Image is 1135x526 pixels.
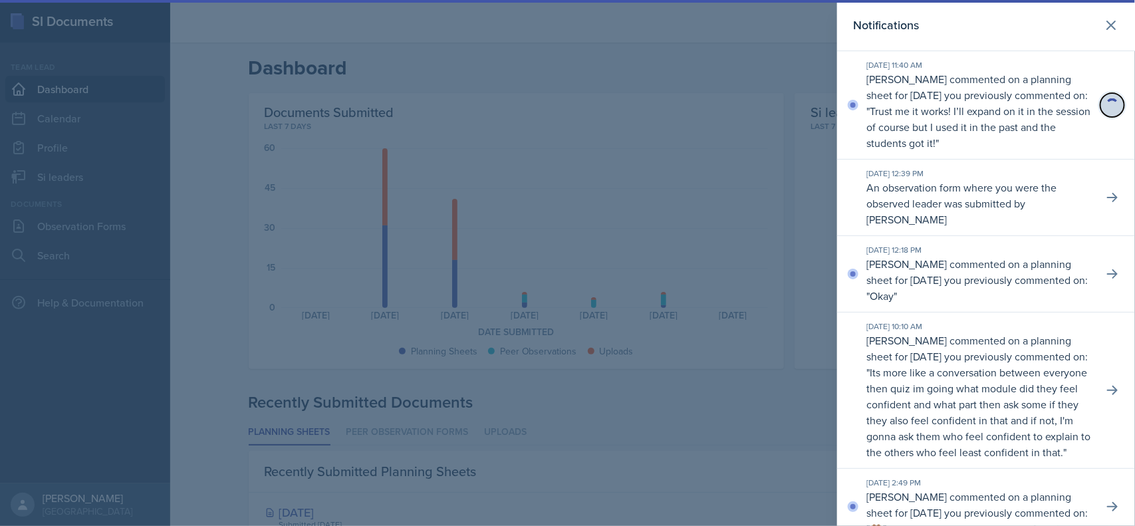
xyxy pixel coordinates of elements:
[866,180,1092,227] p: An observation form where you were the observed leader was submitted by [PERSON_NAME]
[866,104,1090,150] p: Trust me it works! I’ll expand on it in the session of course but I used it in the past and the s...
[866,332,1092,460] p: [PERSON_NAME] commented on a planning sheet for [DATE] you previously commented on: " "
[866,59,1092,71] div: [DATE] 11:40 AM
[853,16,919,35] h2: Notifications
[866,477,1092,489] div: [DATE] 2:49 PM
[866,365,1090,460] p: Its more like a conversation between everyone then quiz im going what module did they feel confid...
[866,71,1092,151] p: [PERSON_NAME] commented on a planning sheet for [DATE] you previously commented on: " "
[866,244,1092,256] div: [DATE] 12:18 PM
[870,289,894,303] p: Okay
[866,168,1092,180] div: [DATE] 12:39 PM
[866,321,1092,332] div: [DATE] 10:10 AM
[866,256,1092,304] p: [PERSON_NAME] commented on a planning sheet for [DATE] you previously commented on: " "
